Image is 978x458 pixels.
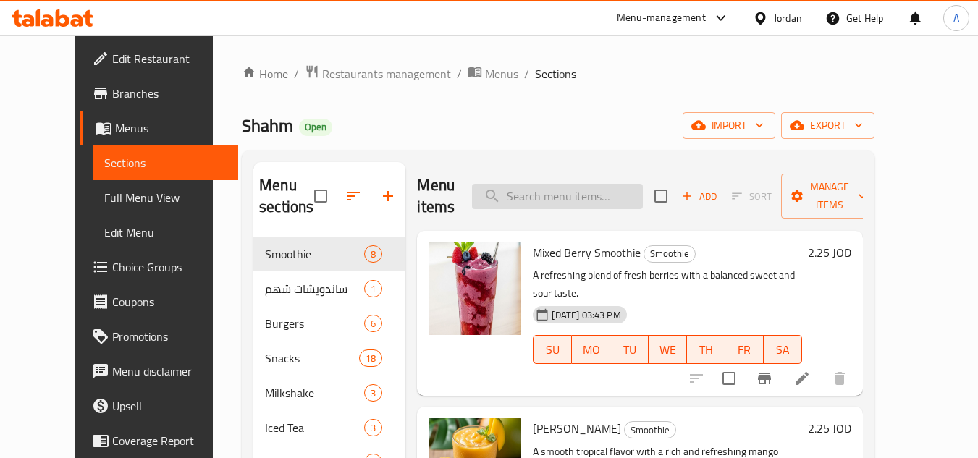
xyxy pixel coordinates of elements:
span: Burgers [265,315,364,332]
li: / [524,65,529,82]
a: Home [242,65,288,82]
button: Branch-specific-item [747,361,782,396]
span: [DATE] 03:43 PM [546,308,626,322]
a: Restaurants management [305,64,451,83]
a: Promotions [80,319,238,354]
a: Choice Groups [80,250,238,284]
a: Menus [468,64,518,83]
span: Milkshake [265,384,364,402]
button: delete [822,361,857,396]
span: Snacks [265,349,359,367]
span: Promotions [112,328,227,345]
nav: breadcrumb [242,64,874,83]
span: Add [680,188,719,205]
h2: Menu sections [259,174,314,218]
span: Edit Menu [104,224,227,241]
div: Open [299,119,332,136]
a: Sections [93,145,238,180]
div: items [364,245,382,263]
div: Menu-management [617,9,706,27]
button: SU [533,335,572,364]
img: Mixed Berry Smoothie [429,242,521,335]
span: Edit Restaurant [112,50,227,67]
span: SA [770,339,796,360]
span: Menus [485,65,518,82]
span: Sections [535,65,576,82]
div: Milkshake3 [253,376,405,410]
a: Full Menu View [93,180,238,215]
h6: 2.25 JOD [808,418,851,438]
a: Edit Restaurant [80,41,238,76]
div: Smoothie [644,245,696,263]
span: Select to update [714,363,744,394]
span: MO [578,339,604,360]
div: Smoothie8 [253,237,405,271]
button: FR [725,335,764,364]
span: Sections [104,154,227,171]
button: Add section [371,179,405,213]
a: Menus [80,111,238,145]
li: / [294,65,299,82]
button: SA [764,335,802,364]
button: export [781,112,874,139]
input: search [472,184,643,209]
span: Restaurants management [322,65,451,82]
span: Mixed Berry Smoothie [533,242,641,263]
span: SU [539,339,566,360]
span: TH [693,339,720,360]
div: items [364,315,382,332]
span: 3 [365,421,381,435]
span: import [694,116,764,135]
span: Open [299,121,332,133]
span: Coupons [112,293,227,310]
div: items [359,349,382,367]
span: Smoothie [644,245,695,262]
span: Add item [676,185,722,208]
a: Coverage Report [80,423,238,458]
span: A [953,10,959,26]
li: / [457,65,462,82]
button: Manage items [781,174,878,219]
a: Menu disclaimer [80,354,238,389]
span: FR [731,339,758,360]
span: 8 [365,247,381,261]
div: Smoothie [624,421,676,438]
span: Select all sections [305,181,336,211]
button: TH [687,335,725,364]
h6: 2.25 JOD [808,242,851,263]
span: [PERSON_NAME] [533,417,621,439]
div: items [364,419,382,436]
span: export [793,116,863,135]
span: ساندويشات شهم [265,280,364,297]
span: Branches [112,85,227,102]
span: WE [654,339,681,360]
span: 1 [365,282,381,296]
button: Add [676,185,722,208]
span: Upsell [112,397,227,415]
span: Menu disclaimer [112,362,227,380]
span: Choice Groups [112,258,227,276]
span: Shahm [242,109,293,142]
span: Iced Tea [265,419,364,436]
span: Coverage Report [112,432,227,449]
p: A refreshing blend of fresh berries with a balanced sweet and sour taste. [533,266,801,302]
span: Smoothie [265,245,364,263]
div: Burgers6 [253,306,405,341]
span: Select section [646,181,676,211]
span: Smoothie [625,422,675,438]
div: Snacks18 [253,341,405,376]
span: 3 [365,386,381,400]
div: items [364,384,382,402]
div: ساندويشات شهم1 [253,271,405,306]
span: Manage items [793,178,867,214]
span: 18 [360,352,381,365]
div: Jordan [774,10,802,26]
button: MO [572,335,610,364]
h2: Menu items [417,174,455,218]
